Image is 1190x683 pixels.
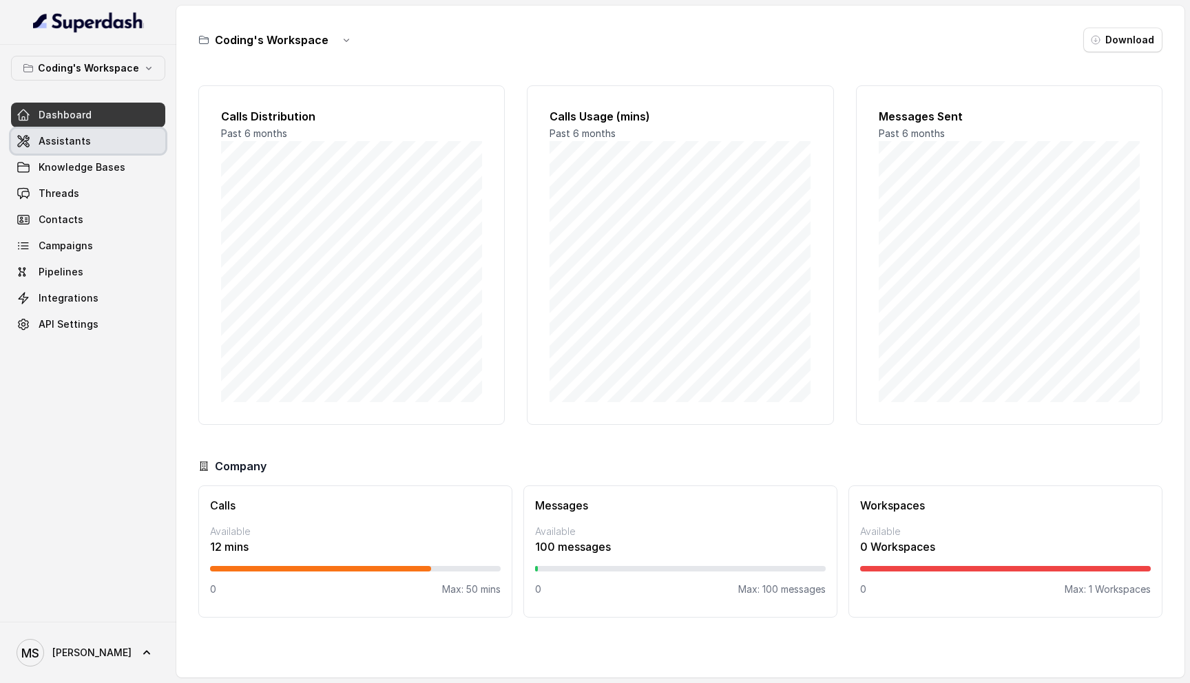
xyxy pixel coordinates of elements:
a: API Settings [11,312,165,337]
p: Available [210,525,501,538]
p: 0 [535,582,541,596]
p: Available [860,525,1151,538]
h2: Calls Usage (mins) [550,108,811,125]
p: 12 mins [210,538,501,555]
span: API Settings [39,317,98,331]
h2: Calls Distribution [221,108,482,125]
span: Threads [39,187,79,200]
span: Contacts [39,213,83,227]
span: Pipelines [39,265,83,279]
span: Integrations [39,291,98,305]
span: Past 6 months [879,127,945,139]
a: Integrations [11,286,165,311]
p: Available [535,525,826,538]
button: Coding's Workspace [11,56,165,81]
h3: Workspaces [860,497,1151,514]
a: Assistants [11,129,165,154]
span: Assistants [39,134,91,148]
p: 0 Workspaces [860,538,1151,555]
a: Campaigns [11,233,165,258]
a: Knowledge Bases [11,155,165,180]
span: Knowledge Bases [39,160,125,174]
button: Download [1083,28,1162,52]
span: Past 6 months [221,127,287,139]
p: Max: 100 messages [738,582,826,596]
a: Threads [11,181,165,206]
h3: Coding's Workspace [215,32,328,48]
a: Contacts [11,207,165,232]
a: [PERSON_NAME] [11,633,165,672]
a: Dashboard [11,103,165,127]
text: MS [21,646,39,660]
p: 0 [210,582,216,596]
p: 0 [860,582,866,596]
span: Dashboard [39,108,92,122]
span: Campaigns [39,239,93,253]
p: Coding's Workspace [38,60,139,76]
img: light.svg [33,11,144,33]
a: Pipelines [11,260,165,284]
h3: Calls [210,497,501,514]
p: Max: 50 mins [442,582,501,596]
span: [PERSON_NAME] [52,646,132,660]
h2: Messages Sent [879,108,1140,125]
h3: Company [215,458,267,474]
span: Past 6 months [550,127,616,139]
p: Max: 1 Workspaces [1065,582,1151,596]
h3: Messages [535,497,826,514]
p: 100 messages [535,538,826,555]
